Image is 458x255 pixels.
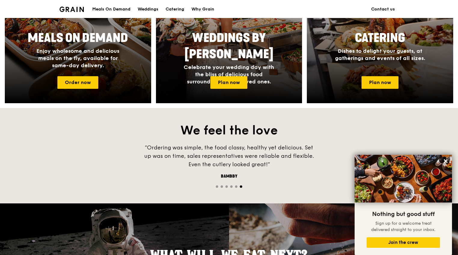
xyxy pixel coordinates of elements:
[139,143,319,169] div: “Ordering was simple, the food classy, healthy yet delicious. Set up was on time, sales represent...
[355,31,405,45] span: Catering
[216,185,218,188] span: Go to slide 1
[368,0,398,18] a: Contact us
[240,185,242,188] span: Go to slide 6
[210,76,247,89] a: Plan now
[28,31,128,45] span: Meals On Demand
[235,185,237,188] span: Go to slide 5
[191,0,214,18] div: Why Grain
[162,0,188,18] a: Catering
[134,0,162,18] a: Weddings
[92,0,130,18] div: Meals On Demand
[184,64,274,85] span: Celebrate your wedding day with the bliss of delicious food surrounded by your loved ones.
[441,156,450,166] button: Close
[372,211,435,218] span: Nothing but good stuff
[225,185,228,188] span: Go to slide 3
[139,173,319,179] div: Bambby
[221,185,223,188] span: Go to slide 2
[36,48,119,69] span: Enjoy wholesome and delicious meals on the fly, available for same-day delivery.
[138,0,158,18] div: Weddings
[60,7,84,12] img: Grain
[166,0,184,18] div: Catering
[362,76,398,89] a: Plan now
[367,237,440,248] button: Join the crew
[57,76,98,89] a: Order now
[185,31,273,61] span: Weddings by [PERSON_NAME]
[230,185,233,188] span: Go to slide 4
[188,0,218,18] a: Why Grain
[355,155,452,202] img: DSC07876-Edit02-Large.jpeg
[335,48,425,61] span: Dishes to delight your guests, at gatherings and events of all sizes.
[371,221,435,232] span: Sign up for a welcome treat delivered straight to your inbox.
